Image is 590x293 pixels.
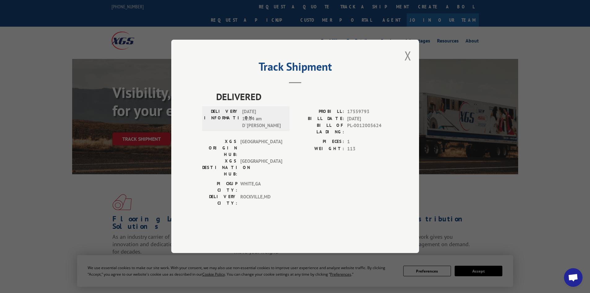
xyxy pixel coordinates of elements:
label: BILL OF LADING: [295,122,344,135]
label: DELIVERY CITY: [202,194,237,207]
span: WHITE , GA [240,181,282,194]
span: 17559793 [347,109,388,116]
label: PICKUP CITY: [202,181,237,194]
span: 1 [347,139,388,146]
label: XGS ORIGIN HUB: [202,139,237,158]
h2: Track Shipment [202,62,388,74]
button: Close modal [404,47,411,64]
span: [DATE] 11:04 am D`[PERSON_NAME] [242,109,284,130]
a: Open chat [564,268,583,287]
label: XGS DESTINATION HUB: [202,158,237,178]
label: BILL DATE: [295,115,344,122]
span: [GEOGRAPHIC_DATA] [240,158,282,178]
label: PIECES: [295,139,344,146]
label: WEIGHT: [295,145,344,153]
label: PROBILL: [295,109,344,116]
span: ROCKVILLE , MD [240,194,282,207]
span: [GEOGRAPHIC_DATA] [240,139,282,158]
span: 113 [347,145,388,153]
span: [DATE] [347,115,388,122]
span: DELIVERED [216,90,388,104]
span: PL-0012005624 [347,122,388,135]
label: DELIVERY INFORMATION: [204,109,239,130]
